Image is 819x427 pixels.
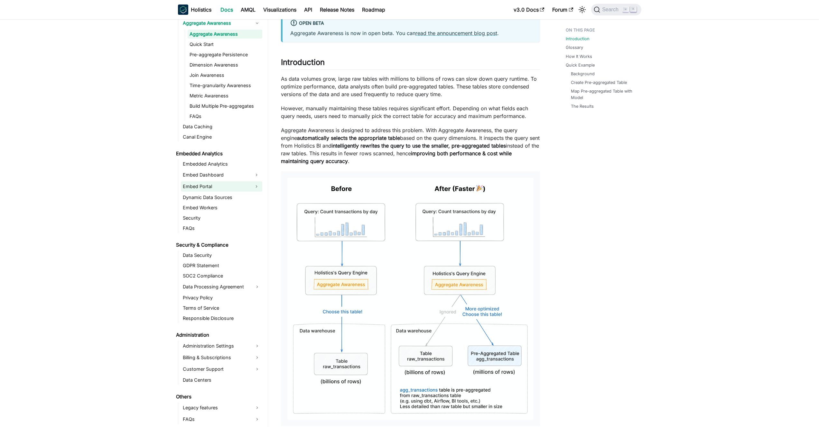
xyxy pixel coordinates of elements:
[566,44,583,50] a: Glossary
[181,170,251,180] a: Embed Dashboard
[297,135,400,141] strong: automatically selects the appropriate table
[290,29,532,37] p: Aggregate Awareness is now in open beta. You can .
[591,4,641,15] button: Search (Command+K)
[571,79,627,86] a: Create Pre-aggregated Table
[577,5,587,15] button: Switch between dark and light mode (currently light mode)
[181,314,262,323] a: Responsible Disclosure
[181,203,262,212] a: Embed Workers
[181,341,262,351] a: Administration Settings
[174,149,262,158] a: Embedded Analytics
[566,53,592,59] a: How It Works
[188,112,262,121] a: FAQs
[181,282,262,292] a: Data Processing Agreement
[191,6,211,14] b: Holistics
[188,91,262,100] a: Metric Awareness
[181,403,262,413] a: Legacy features
[251,181,262,192] button: Expand sidebar category 'Embed Portal'
[181,304,262,313] a: Terms of Service
[188,71,262,80] a: Join Awareness
[174,392,262,401] a: Others
[217,5,237,15] a: Docs
[181,293,262,302] a: Privacy Policy
[600,7,622,13] span: Search
[237,5,259,15] a: AMQL
[281,126,540,165] p: Aggregate Awareness is designed to address this problem. With Aggregate Awareness, the query engi...
[281,104,540,120] p: However, manually maintaining these tables requires significant effort. Depending on what fields ...
[174,241,262,250] a: Security & Compliance
[571,103,594,109] a: The Results
[181,18,262,28] a: Aggregate Awareness
[622,7,629,13] kbd: ⌘
[331,142,506,149] strong: intelligently rewrites the query to use the smaller, pre-aggregated tables
[181,224,262,233] a: FAQs
[181,193,262,202] a: Dynamic Data Sources
[178,5,211,15] a: HolisticsHolistics
[510,5,548,15] a: v3.0 Docs
[174,331,262,340] a: Administration
[566,62,595,68] a: Quick Example
[181,414,262,424] a: FAQs
[630,6,637,12] kbd: K
[188,50,262,59] a: Pre-aggregate Persistence
[571,88,635,100] a: Map Pre-aggregated Table with Model
[181,364,262,374] a: Customer Support
[259,5,300,15] a: Visualizations
[181,271,262,280] a: SOC2 Compliance
[188,81,262,90] a: Time-granularity Awareness
[300,5,316,15] a: API
[188,40,262,49] a: Quick Start
[251,170,262,180] button: Expand sidebar category 'Embed Dashboard'
[172,19,268,427] nav: Docs sidebar
[566,36,590,42] a: Introduction
[181,132,262,141] a: Canal Engine
[181,261,262,270] a: GDPR Statement
[415,30,497,36] a: read the announcement blog post
[548,5,577,15] a: Forum
[188,30,262,39] a: Aggregate Awareness
[181,376,262,385] a: Data Centers
[316,5,358,15] a: Release Notes
[188,102,262,111] a: Build Multiple Pre-aggregates
[358,5,389,15] a: Roadmap
[181,251,262,260] a: Data Security
[281,58,540,70] h2: Introduction
[181,213,262,223] a: Security
[181,159,262,168] a: Embedded Analytics
[281,75,540,98] p: As data volumes grow, large raw tables with millions to billions of rows can slow down query runt...
[181,122,262,131] a: Data Caching
[181,352,262,363] a: Billing & Subscriptions
[571,71,595,77] a: Background
[178,5,188,15] img: Holistics
[188,60,262,69] a: Dimension Awareness
[181,181,251,192] a: Embed Portal
[290,19,532,28] div: Open Beta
